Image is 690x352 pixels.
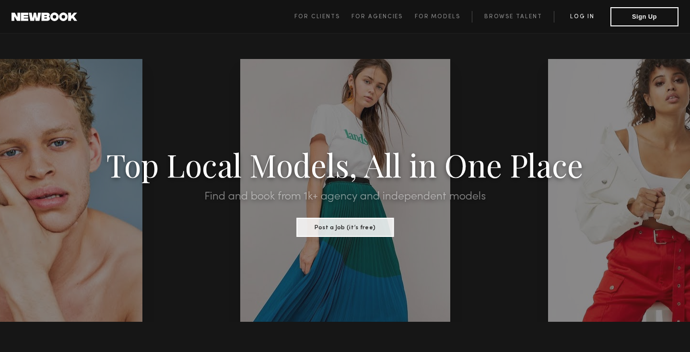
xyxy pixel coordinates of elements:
a: For Clients [294,11,351,23]
span: For Models [415,14,460,20]
span: For Agencies [351,14,403,20]
a: Post a Job (it’s free) [296,221,394,232]
a: For Models [415,11,472,23]
span: For Clients [294,14,340,20]
button: Sign Up [610,7,678,26]
h1: Top Local Models, All in One Place [52,150,638,179]
a: Browse Talent [472,11,554,23]
a: For Agencies [351,11,414,23]
a: Log in [554,11,610,23]
h2: Find and book from 1k+ agency and independent models [52,191,638,202]
button: Post a Job (it’s free) [296,218,394,237]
